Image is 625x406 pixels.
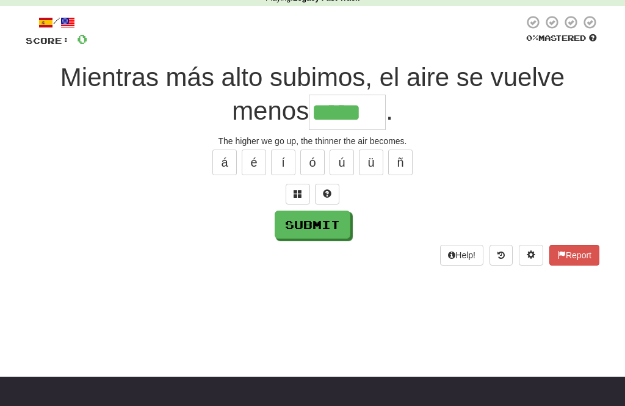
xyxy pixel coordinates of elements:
button: ü [359,150,383,175]
button: ó [300,150,325,175]
button: á [212,150,237,175]
button: ñ [388,150,413,175]
button: Submit [275,211,350,239]
span: Score: [26,35,70,46]
button: Switch sentence to multiple choice alt+p [286,184,310,205]
button: ú [330,150,354,175]
div: The higher we go up, the thinner the air becomes. [26,135,599,147]
span: Mientras más alto subimos, el aire se vuelve menos [60,63,565,125]
span: 0 % [526,33,538,43]
button: é [242,150,266,175]
button: Single letter hint - you only get 1 per sentence and score half the points! alt+h [315,184,339,205]
button: Help! [440,245,483,266]
span: 0 [77,31,87,46]
span: . [386,96,393,125]
button: í [271,150,295,175]
button: Round history (alt+y) [490,245,513,266]
div: Mastered [524,33,599,44]
button: Report [549,245,599,266]
div: / [26,15,87,30]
